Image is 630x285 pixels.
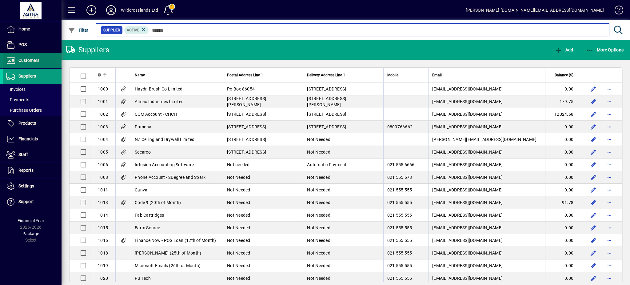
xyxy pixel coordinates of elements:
[432,72,442,78] span: Email
[3,194,62,210] a: Support
[585,44,625,55] button: More Options
[135,86,183,91] span: Haydn Brush Co Limited
[604,198,614,207] button: More options
[604,261,614,271] button: More options
[3,116,62,131] a: Products
[307,225,330,230] span: Not Needed
[227,112,266,117] span: [STREET_ADDRESS]
[307,72,345,78] span: Delivery Address Line 1
[545,171,582,184] td: 0.00
[68,28,89,33] span: Filter
[432,225,503,230] span: [EMAIL_ADDRESS][DOMAIN_NAME]
[307,124,346,129] span: [STREET_ADDRESS]
[307,263,330,268] span: Not Needed
[432,213,503,218] span: [EMAIL_ADDRESS][DOMAIN_NAME]
[610,1,622,21] a: Knowledge Base
[545,196,582,209] td: 91.78
[98,263,108,268] span: 1019
[82,5,101,16] button: Add
[549,72,579,78] div: Balance ($)
[18,121,36,126] span: Products
[135,200,181,205] span: Code 9 (20th of Month)
[227,251,250,255] span: Not Needed
[432,112,503,117] span: [EMAIL_ADDRESS][DOMAIN_NAME]
[6,97,29,102] span: Payments
[604,273,614,283] button: More options
[307,213,330,218] span: Not Needed
[135,187,147,192] span: Canva
[545,234,582,247] td: 0.00
[307,276,330,281] span: Not Needed
[588,84,598,94] button: Edit
[135,263,201,268] span: Microsoft Emails (26th of Month)
[545,272,582,285] td: 0.00
[387,225,412,230] span: 021 555 555
[545,209,582,222] td: 0.00
[135,175,205,180] span: Phone Account - 2Degree and Spark
[98,251,108,255] span: 1018
[135,251,201,255] span: [PERSON_NAME] (25th of Month)
[604,223,614,233] button: More options
[135,112,177,117] span: CCM Account - CHCH
[604,160,614,170] button: More options
[135,137,195,142] span: NZ Ceiling and Drywall Limited
[432,175,503,180] span: [EMAIL_ADDRESS][DOMAIN_NAME]
[18,42,27,47] span: POS
[604,147,614,157] button: More options
[135,72,145,78] span: Name
[227,225,250,230] span: Not Needed
[387,162,415,167] span: 021 555 6666
[307,162,346,167] span: Automatic Payment
[545,121,582,133] td: 0.00
[227,238,250,243] span: Not Needed
[135,225,160,230] span: Farm Source
[604,134,614,144] button: More options
[98,175,108,180] span: 1008
[307,150,330,155] span: Not Needed
[432,86,503,91] span: [EMAIL_ADDRESS][DOMAIN_NAME]
[588,172,598,182] button: Edit
[387,251,412,255] span: 021 555 555
[588,248,598,258] button: Edit
[307,96,346,107] span: [STREET_ADDRESS][PERSON_NAME]
[227,175,250,180] span: Not Needed
[545,184,582,196] td: 0.00
[18,74,36,78] span: Suppliers
[387,124,413,129] span: 0800766662
[227,263,250,268] span: Not Needed
[555,47,573,52] span: Add
[98,124,108,129] span: 1003
[604,122,614,132] button: More options
[387,200,412,205] span: 021 555 555
[98,86,108,91] span: 1000
[103,27,120,33] span: Supplier
[227,86,255,91] span: Po Box 86054
[387,238,412,243] span: 021 555 555
[227,124,266,129] span: [STREET_ADDRESS]
[432,238,503,243] span: [EMAIL_ADDRESS][DOMAIN_NAME]
[98,187,108,192] span: 1011
[98,72,101,78] span: ID
[545,83,582,95] td: 0.00
[588,97,598,106] button: Edit
[432,200,503,205] span: [EMAIL_ADDRESS][DOMAIN_NAME]
[387,175,412,180] span: 021 555 678
[545,259,582,272] td: 0.00
[307,112,346,117] span: [STREET_ADDRESS]
[121,5,158,15] div: Wildcrosslands Ltd
[604,84,614,94] button: More options
[3,179,62,194] a: Settings
[307,200,330,205] span: Not Needed
[18,218,44,223] span: Financial Year
[18,58,39,63] span: Customers
[545,159,582,171] td: 0.00
[545,222,582,234] td: 0.00
[98,162,108,167] span: 1006
[98,200,108,205] span: 1013
[98,137,108,142] span: 1004
[307,187,330,192] span: Not Needed
[588,273,598,283] button: Edit
[18,152,28,157] span: Staff
[135,276,151,281] span: PB Tech
[127,28,139,32] span: Active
